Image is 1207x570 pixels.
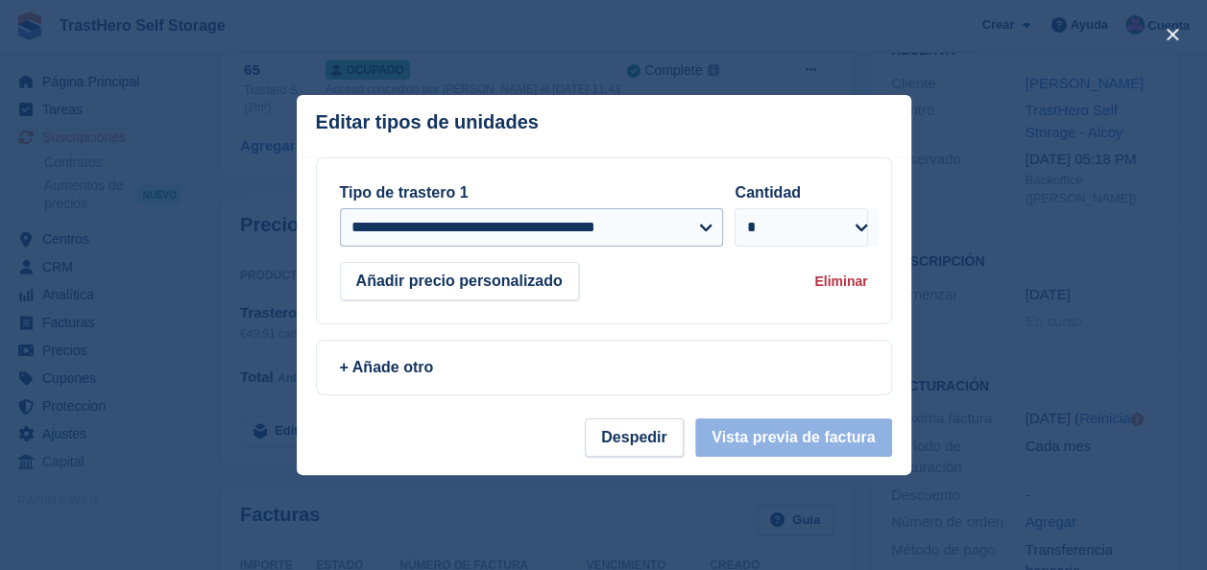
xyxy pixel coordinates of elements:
button: Añadir precio personalizado [340,262,579,300]
button: close [1157,19,1188,50]
button: Despedir [585,418,683,457]
button: Vista previa de factura [695,418,891,457]
label: Tipo de trastero 1 [340,184,469,201]
div: Eliminar [814,272,867,292]
p: Editar tipos de unidades [316,111,539,133]
a: + Añade otro [316,340,892,395]
div: + Añade otro [340,356,868,379]
label: Cantidad [735,184,800,201]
